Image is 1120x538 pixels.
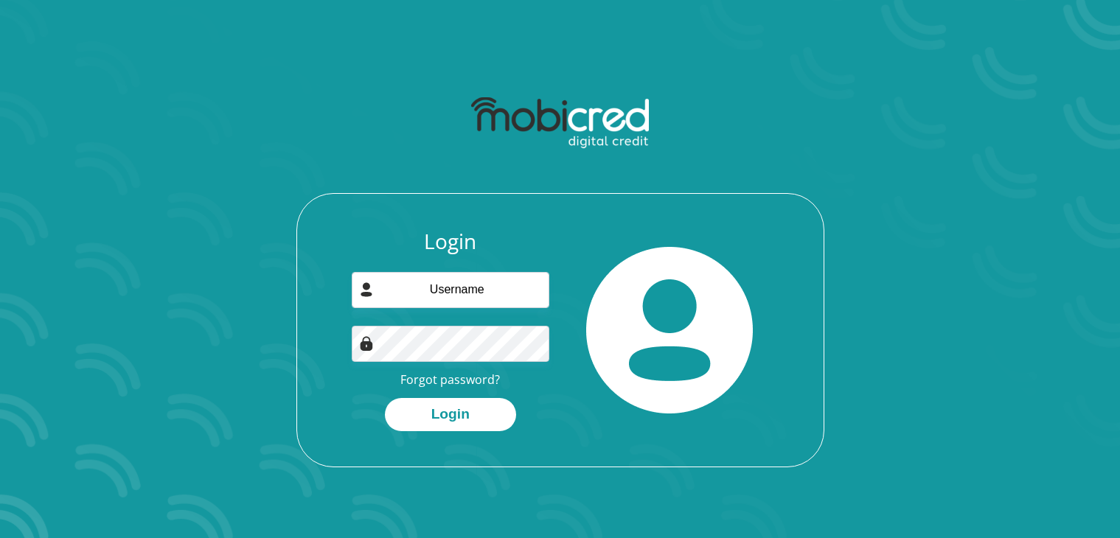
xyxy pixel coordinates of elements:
[352,272,549,308] input: Username
[385,398,516,431] button: Login
[359,336,374,351] img: Image
[352,229,549,254] h3: Login
[400,371,500,388] a: Forgot password?
[471,97,649,149] img: mobicred logo
[359,282,374,297] img: user-icon image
